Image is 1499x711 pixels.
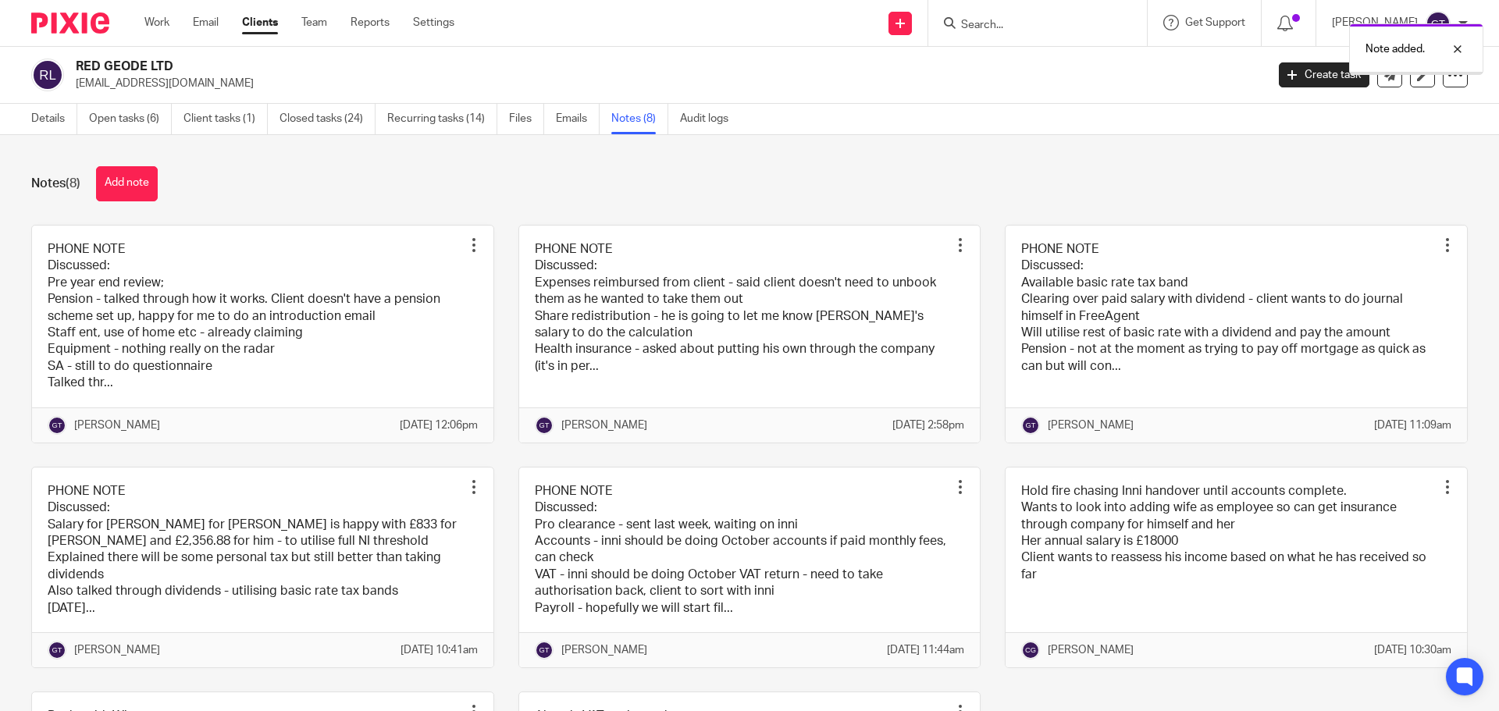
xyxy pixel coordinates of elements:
[301,15,327,30] a: Team
[66,177,80,190] span: (8)
[74,642,160,658] p: [PERSON_NAME]
[280,104,376,134] a: Closed tasks (24)
[351,15,390,30] a: Reports
[89,104,172,134] a: Open tasks (6)
[1426,11,1451,36] img: svg%3E
[76,59,1020,75] h2: RED GEODE LTD
[892,418,964,433] p: [DATE] 2:58pm
[1021,641,1040,659] img: svg%3E
[535,641,554,659] img: svg%3E
[144,15,169,30] a: Work
[193,15,219,30] a: Email
[1365,41,1425,57] p: Note added.
[48,416,66,435] img: svg%3E
[401,642,478,658] p: [DATE] 10:41am
[76,76,1255,91] p: [EMAIL_ADDRESS][DOMAIN_NAME]
[680,104,740,134] a: Audit logs
[561,418,647,433] p: [PERSON_NAME]
[556,104,600,134] a: Emails
[96,166,158,201] button: Add note
[400,418,478,433] p: [DATE] 12:06pm
[509,104,544,134] a: Files
[887,642,964,658] p: [DATE] 11:44am
[183,104,268,134] a: Client tasks (1)
[31,12,109,34] img: Pixie
[242,15,278,30] a: Clients
[1048,642,1134,658] p: [PERSON_NAME]
[31,104,77,134] a: Details
[1374,642,1451,658] p: [DATE] 10:30am
[1279,62,1369,87] a: Create task
[561,642,647,658] p: [PERSON_NAME]
[48,641,66,659] img: svg%3E
[535,416,554,435] img: svg%3E
[1374,418,1451,433] p: [DATE] 11:09am
[31,176,80,192] h1: Notes
[387,104,497,134] a: Recurring tasks (14)
[74,418,160,433] p: [PERSON_NAME]
[1048,418,1134,433] p: [PERSON_NAME]
[31,59,64,91] img: svg%3E
[611,104,668,134] a: Notes (8)
[1021,416,1040,435] img: svg%3E
[413,15,454,30] a: Settings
